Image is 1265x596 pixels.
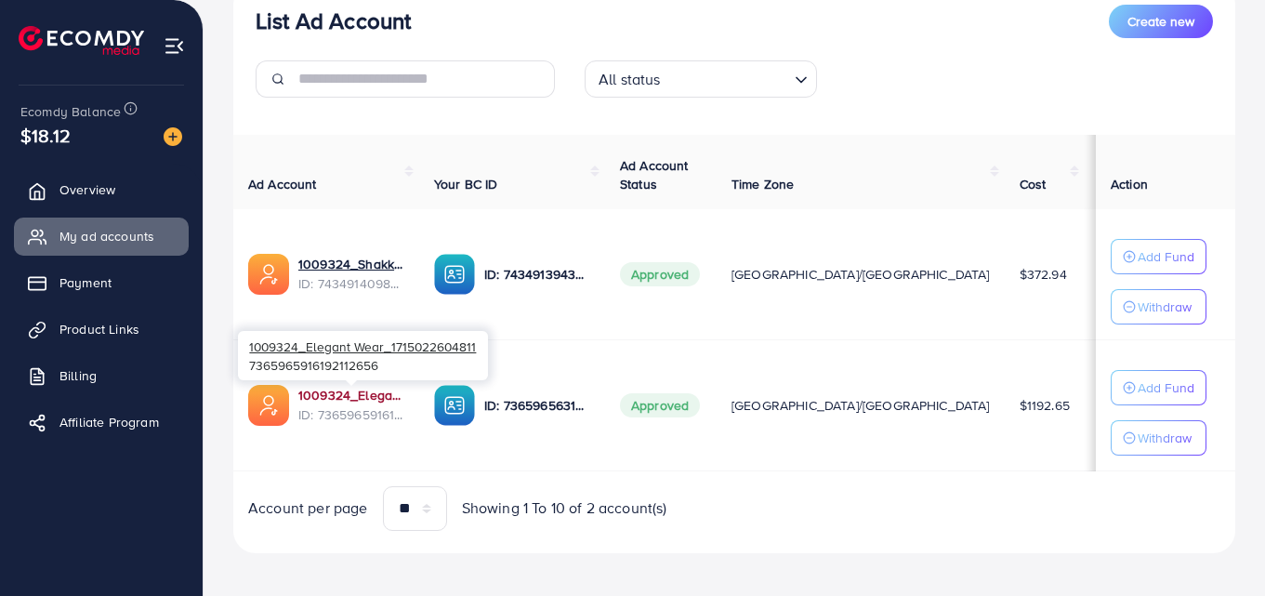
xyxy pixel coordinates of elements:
button: Add Fund [1111,370,1206,405]
span: Approved [620,262,700,286]
span: My ad accounts [59,227,154,245]
a: Product Links [14,311,189,348]
span: Affiliate Program [59,413,159,431]
span: All status [595,66,665,93]
span: Payment [59,273,112,292]
span: Ad Account [248,175,317,193]
p: ID: 7434913943245914129 [484,263,590,285]
span: 1009324_Elegant Wear_1715022604811 [249,338,476,355]
div: Search for option [585,60,817,98]
span: Cost [1020,175,1047,193]
a: My ad accounts [14,218,189,255]
img: ic-ba-acc.ded83a64.svg [434,254,475,295]
a: Affiliate Program [14,404,189,441]
span: Your BC ID [434,175,498,193]
button: Withdraw [1111,289,1206,324]
span: [GEOGRAPHIC_DATA]/[GEOGRAPHIC_DATA] [731,396,990,415]
span: Billing [59,366,97,385]
span: Product Links [59,320,139,338]
p: Add Fund [1138,377,1194,399]
div: 7365965916192112656 [238,331,488,380]
span: $18.12 [20,122,71,149]
a: Payment [14,264,189,301]
img: ic-ads-acc.e4c84228.svg [248,385,289,426]
a: Overview [14,171,189,208]
span: Time Zone [731,175,794,193]
img: menu [164,35,185,57]
img: ic-ads-acc.e4c84228.svg [248,254,289,295]
span: Overview [59,180,115,199]
a: Billing [14,357,189,394]
span: Account per page [248,497,368,519]
button: Add Fund [1111,239,1206,274]
img: ic-ba-acc.ded83a64.svg [434,385,475,426]
span: Ad Account Status [620,156,689,193]
span: Showing 1 To 10 of 2 account(s) [462,497,667,519]
img: image [164,127,182,146]
div: <span class='underline'>1009324_Shakka_1731075849517</span></br>7434914098950799361 [298,255,404,293]
p: ID: 7365965631474204673 [484,394,590,417]
span: $372.94 [1020,265,1067,284]
span: ID: 7365965916192112656 [298,405,404,424]
a: 1009324_Elegant Wear_1715022604811 [298,386,404,404]
button: Create new [1109,5,1213,38]
span: Action [1111,175,1148,193]
img: logo [19,26,144,55]
span: Ecomdy Balance [20,102,121,121]
span: [GEOGRAPHIC_DATA]/[GEOGRAPHIC_DATA] [731,265,990,284]
p: Withdraw [1138,427,1192,449]
span: ID: 7434914098950799361 [298,274,404,293]
a: 1009324_Shakka_1731075849517 [298,255,404,273]
input: Search for option [666,62,787,93]
iframe: Chat [1186,512,1251,582]
p: Add Fund [1138,245,1194,268]
p: Withdraw [1138,296,1192,318]
span: $1192.65 [1020,396,1070,415]
h3: List Ad Account [256,7,411,34]
span: Approved [620,393,700,417]
span: Create new [1127,12,1194,31]
button: Withdraw [1111,420,1206,456]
